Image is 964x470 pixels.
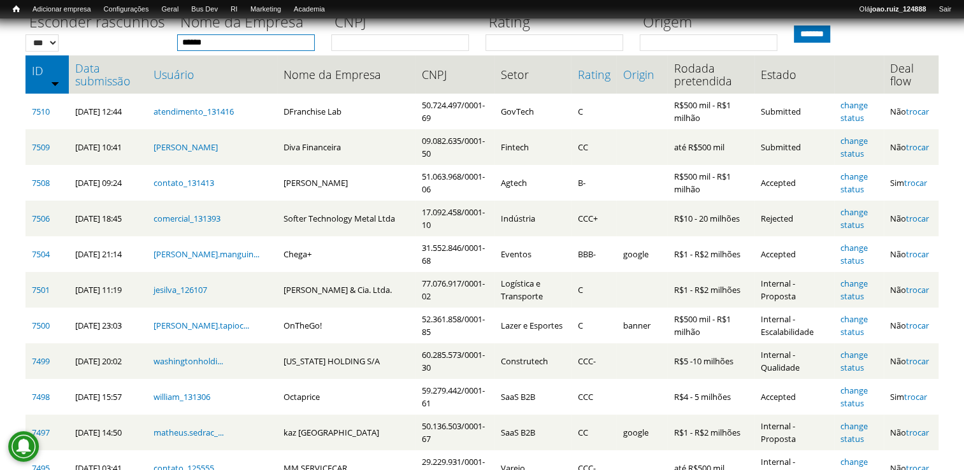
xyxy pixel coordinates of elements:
td: [US_STATE] HOLDING S/A [277,343,415,379]
a: Configurações [97,3,155,16]
a: Academia [287,3,331,16]
td: SaaS B2B [494,415,571,450]
a: change status [840,313,868,338]
a: ID [32,64,62,77]
a: change status [840,171,868,195]
a: 7506 [32,213,50,224]
td: R$500 mil - R$1 milhão [667,94,754,129]
a: 7510 [32,106,50,117]
td: 50.724.497/0001-69 [415,94,494,129]
td: R$4 - 5 milhões [667,379,754,415]
td: CC [571,415,616,450]
td: BBB- [571,236,616,272]
td: Submitted [754,94,833,129]
td: até R$500 mil [667,129,754,165]
a: Início [6,3,26,15]
a: Marketing [244,3,287,16]
a: Rating [577,68,610,81]
a: change status [840,135,868,159]
strong: joao.ruiz_124888 [870,5,926,13]
td: Logística e Transporte [494,272,571,308]
td: Não [884,343,939,379]
a: trocar [906,355,929,367]
td: Não [884,201,939,236]
th: CNPJ [415,55,494,94]
td: Não [884,272,939,308]
td: Não [884,236,939,272]
td: 51.063.968/0001-06 [415,165,494,201]
span: Início [13,4,20,13]
td: GovTech [494,94,571,129]
a: 7504 [32,248,50,260]
a: Adicionar empresa [26,3,97,16]
td: DFranchise Lab [277,94,415,129]
a: change status [840,278,868,302]
a: Data submissão [75,62,141,87]
td: Eventos [494,236,571,272]
a: atendimento_131416 [154,106,234,117]
td: 77.076.917/0001-02 [415,272,494,308]
td: Accepted [754,165,833,201]
td: OnTheGo! [277,308,415,343]
th: Setor [494,55,571,94]
th: Rodada pretendida [667,55,754,94]
td: CCC [571,379,616,415]
a: trocar [906,248,929,260]
a: trocar [906,320,929,331]
th: Estado [754,55,833,94]
td: Lazer e Esportes [494,308,571,343]
img: ordem crescente [51,79,59,87]
a: change status [840,206,868,231]
a: washingtonholdi... [154,355,223,367]
td: Octaprice [277,379,415,415]
td: Sim [884,165,939,201]
td: [DATE] 18:45 [69,201,148,236]
td: [DATE] 10:41 [69,129,148,165]
td: 59.279.442/0001-61 [415,379,494,415]
td: google [616,415,667,450]
a: Bus Dev [185,3,224,16]
td: R$1 - R$2 milhões [667,415,754,450]
td: [DATE] 21:14 [69,236,148,272]
td: C [571,308,616,343]
td: B- [571,165,616,201]
a: comercial_131393 [154,213,220,224]
a: 7509 [32,141,50,153]
td: Não [884,308,939,343]
td: R$500 mil - R$1 milhão [667,308,754,343]
a: 7498 [32,391,50,402]
td: Chega+ [277,236,415,272]
td: kaz [GEOGRAPHIC_DATA] [277,415,415,450]
td: Accepted [754,379,833,415]
td: [PERSON_NAME] & Cia. Ltda. [277,272,415,308]
td: R$500 mil - R$1 milhão [667,165,754,201]
td: Fintech [494,129,571,165]
a: matheus.sedrac_... [154,427,224,438]
label: Nome da Empresa [177,11,323,34]
td: Internal - Proposta [754,272,833,308]
td: Internal - Proposta [754,415,833,450]
td: 09.082.635/0001-50 [415,129,494,165]
a: 7508 [32,177,50,189]
th: Deal flow [884,55,939,94]
td: [PERSON_NAME] [277,165,415,201]
td: Internal - Qualidade [754,343,833,379]
td: Indústria [494,201,571,236]
a: contato_131413 [154,177,214,189]
td: Sim [884,379,939,415]
td: Internal - Escalabilidade [754,308,833,343]
a: Olájoao.ruiz_124888 [852,3,932,16]
td: 31.552.846/0001-68 [415,236,494,272]
td: CCC+ [571,201,616,236]
a: RI [224,3,244,16]
td: R$10 - 20 milhões [667,201,754,236]
td: Rejected [754,201,833,236]
td: [DATE] 15:57 [69,379,148,415]
td: Construtech [494,343,571,379]
a: william_131306 [154,391,210,402]
td: [DATE] 20:02 [69,343,148,379]
td: R$1 - R$2 milhões [667,236,754,272]
th: Nome da Empresa [277,55,415,94]
label: Rating [486,11,631,34]
a: Usuário [154,68,271,81]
